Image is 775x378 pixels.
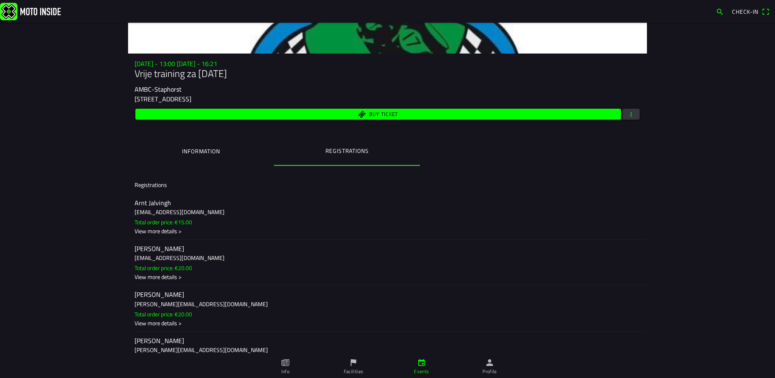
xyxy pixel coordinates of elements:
h3: [PERSON_NAME][EMAIL_ADDRESS][DOMAIN_NAME] [135,346,640,354]
ion-icon: paper [281,358,290,367]
ion-label: Registrations [325,146,369,155]
ion-label: Registrations [135,180,167,189]
ion-text: Total order price: €15.00 [135,218,192,226]
ion-icon: person [485,358,494,367]
ion-label: Profile [482,368,497,375]
ion-text: Total order price: €20.00 [135,264,192,272]
ion-text: Total order price: €20.00 [135,309,192,318]
h3: [DATE] - 13:00 [DATE] - 16:21 [135,60,640,68]
h2: [PERSON_NAME] [135,291,640,299]
h2: [PERSON_NAME] [135,245,640,253]
div: View more details > [135,318,640,327]
ion-label: Info [281,368,289,375]
ion-icon: flag [349,358,358,367]
h3: [PERSON_NAME][EMAIL_ADDRESS][DOMAIN_NAME] [135,299,640,308]
ion-label: Events [414,368,429,375]
h3: [EMAIL_ADDRESS][DOMAIN_NAME] [135,208,640,216]
div: View more details > [135,227,640,235]
ion-text: [STREET_ADDRESS] [135,94,191,104]
h2: Arnt Jalvingh [135,199,640,207]
a: Check-inqr scanner [728,4,773,18]
h2: [PERSON_NAME] [135,337,640,344]
span: Check-in [732,7,758,16]
h1: Vrije training za [DATE] [135,68,640,79]
ion-text: AMBC-Staphorst [135,84,182,94]
div: View more details > [135,273,640,281]
ion-icon: calendar [417,358,426,367]
ion-label: Facilities [344,368,364,375]
span: Buy ticket [369,112,398,117]
a: search [712,4,728,18]
ion-label: Information [182,147,220,156]
h3: [EMAIL_ADDRESS][DOMAIN_NAME] [135,253,640,262]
